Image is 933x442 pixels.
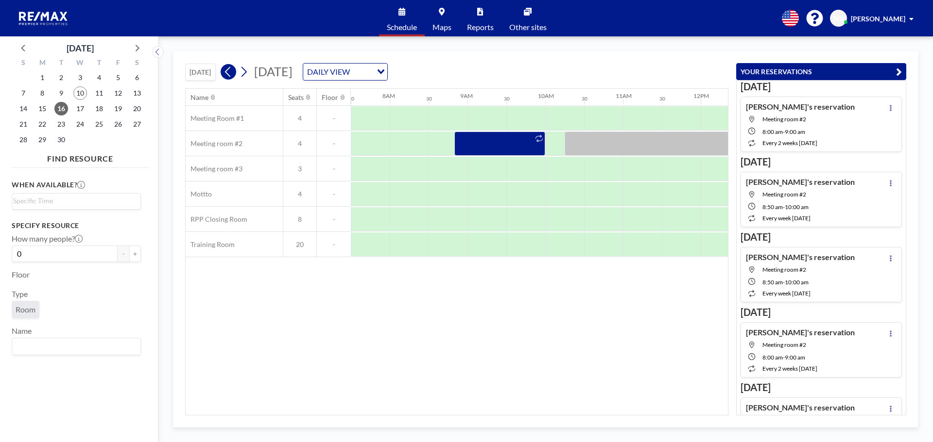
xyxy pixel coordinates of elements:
span: Monday, September 15, 2025 [35,102,49,115]
div: T [89,57,108,70]
div: Seats [288,93,304,102]
span: Meeting room #3 [186,164,242,173]
span: - [317,190,351,198]
span: Training Room [186,240,235,249]
label: How many people? [12,234,83,244]
span: - [783,203,785,211]
button: + [129,246,141,262]
div: Search for option [12,194,140,208]
span: every 2 weeks [DATE] [762,139,817,147]
span: [DATE] [254,64,293,79]
span: every week [DATE] [762,290,811,297]
div: 11AM [616,92,632,99]
span: 8 [283,215,316,224]
div: 9AM [460,92,473,99]
span: DAILY VIEW [305,65,352,78]
span: Sunday, September 28, 2025 [17,133,30,147]
span: MB [833,14,844,23]
span: 8:50 AM [762,278,783,286]
span: - [317,164,351,173]
div: 10AM [538,92,554,99]
span: Meeting room #2 [762,341,806,348]
div: S [127,57,146,70]
span: [PERSON_NAME] [851,15,905,23]
span: 4 [283,114,316,123]
span: Friday, September 5, 2025 [111,71,125,84]
span: Thursday, September 25, 2025 [92,117,106,131]
span: Meeting room #2 [762,191,806,198]
span: Saturday, September 27, 2025 [130,117,144,131]
span: Tuesday, September 23, 2025 [54,117,68,131]
span: Other sites [509,23,547,31]
span: - [317,139,351,148]
span: Thursday, September 11, 2025 [92,86,106,100]
button: - [118,246,129,262]
span: 10:00 AM [785,203,809,211]
h3: [DATE] [741,381,902,393]
span: Monday, September 8, 2025 [35,86,49,100]
span: 8:00 AM [762,354,783,361]
input: Search for option [13,340,135,353]
button: [DATE] [185,64,216,81]
div: 12PM [693,92,709,99]
span: 4 [283,139,316,148]
span: Meeting room #2 [186,139,242,148]
span: Wednesday, September 17, 2025 [73,102,87,115]
div: W [71,57,90,70]
span: - [317,215,351,224]
label: Floor [12,270,30,279]
span: Wednesday, September 24, 2025 [73,117,87,131]
div: 8AM [382,92,395,99]
div: 30 [426,96,432,102]
span: Monday, September 1, 2025 [35,71,49,84]
span: Friday, September 19, 2025 [111,102,125,115]
h4: [PERSON_NAME]'s reservation [746,327,855,337]
span: Tuesday, September 30, 2025 [54,133,68,147]
span: 8:50 AM [762,203,783,211]
span: 8:00 AM [762,128,783,135]
span: Thursday, September 18, 2025 [92,102,106,115]
span: Friday, September 26, 2025 [111,117,125,131]
span: - [317,240,351,249]
span: Tuesday, September 9, 2025 [54,86,68,100]
span: Meeting room #2 [762,266,806,273]
h3: [DATE] [741,231,902,243]
span: Reports [467,23,494,31]
span: Monday, September 22, 2025 [35,117,49,131]
span: every 2 weeks [DATE] [762,365,817,372]
span: 3 [283,164,316,173]
span: 10:00 AM [785,278,809,286]
div: M [33,57,52,70]
span: Meeting room #2 [762,115,806,123]
span: Tuesday, September 2, 2025 [54,71,68,84]
span: Sunday, September 14, 2025 [17,102,30,115]
div: F [108,57,127,70]
h4: FIND RESOURCE [12,150,149,164]
div: Name [190,93,208,102]
div: Search for option [12,338,140,355]
h4: [PERSON_NAME]'s reservation [746,102,855,112]
h4: [PERSON_NAME]'s reservation [746,177,855,187]
div: 30 [348,96,354,102]
span: Thursday, September 4, 2025 [92,71,106,84]
span: - [317,114,351,123]
div: 30 [504,96,510,102]
span: Friday, September 12, 2025 [111,86,125,100]
span: every week [DATE] [762,214,811,222]
span: Wednesday, September 10, 2025 [73,86,87,100]
label: Type [12,289,28,299]
h3: Specify resource [12,221,141,230]
span: Mottto [186,190,212,198]
div: Floor [322,93,338,102]
div: T [52,57,71,70]
div: 30 [582,96,587,102]
span: Saturday, September 20, 2025 [130,102,144,115]
span: - [783,128,785,135]
span: Monday, September 29, 2025 [35,133,49,147]
span: - [783,354,785,361]
span: 9:00 AM [785,354,805,361]
span: Sunday, September 7, 2025 [17,86,30,100]
span: Meeting Room #1 [186,114,244,123]
img: organization-logo [16,9,72,28]
h4: [PERSON_NAME]'s reservation [746,252,855,262]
